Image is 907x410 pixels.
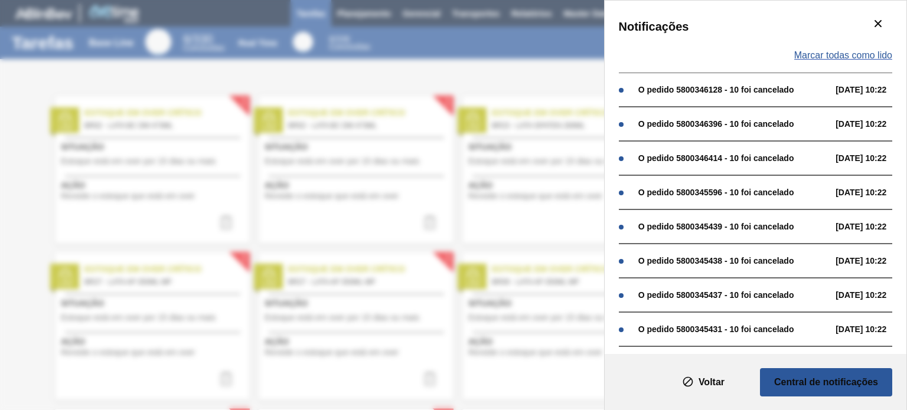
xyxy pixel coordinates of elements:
div: O pedido 5800346396 - 10 foi cancelado [638,119,830,129]
div: O pedido 5800345437 - 10 foi cancelado [638,290,830,300]
span: [DATE] 10:22 [836,290,904,300]
div: O pedido 5800346414 - 10 foi cancelado [638,153,830,163]
span: [DATE] 10:22 [836,188,904,197]
div: O pedido 5800345438 - 10 foi cancelado [638,256,830,265]
span: [DATE] 10:22 [836,85,904,94]
div: O pedido 5800345439 - 10 foi cancelado [638,222,830,231]
div: O pedido 5800345596 - 10 foi cancelado [638,188,830,197]
span: Marcar todas como lido [794,50,892,61]
span: [DATE] 10:22 [836,153,904,163]
span: [DATE] 10:22 [836,256,904,265]
div: O pedido 5800346128 - 10 foi cancelado [638,85,830,94]
span: [DATE] 10:22 [836,119,904,129]
div: O pedido 5800345431 - 10 foi cancelado [638,324,830,334]
span: [DATE] 10:22 [836,222,904,231]
span: [DATE] 10:22 [836,324,904,334]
